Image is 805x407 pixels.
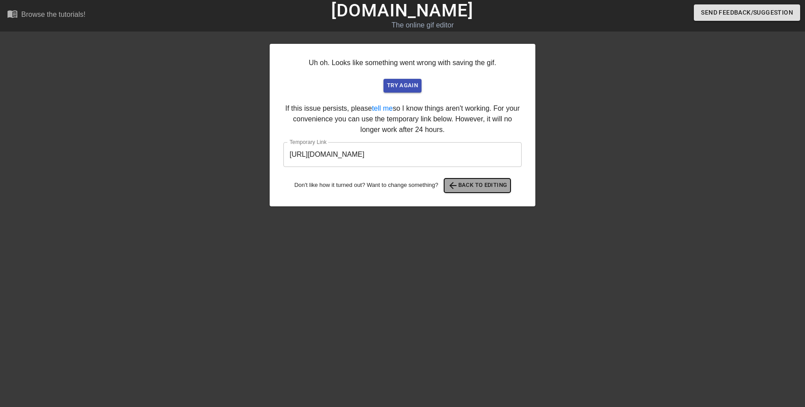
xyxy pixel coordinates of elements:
[387,81,418,91] span: try again
[273,20,573,31] div: The online gif editor
[21,11,85,18] div: Browse the tutorials!
[448,180,458,191] span: arrow_back
[7,8,85,22] a: Browse the tutorials!
[383,79,422,93] button: try again
[7,8,18,19] span: menu_book
[701,7,793,18] span: Send Feedback/Suggestion
[372,105,393,112] a: tell me
[283,142,522,167] input: bare
[448,180,507,191] span: Back to Editing
[283,178,522,193] div: Don't like how it turned out? Want to change something?
[444,178,511,193] button: Back to Editing
[270,44,535,206] div: Uh oh. Looks like something went wrong with saving the gif. If this issue persists, please so I k...
[694,4,800,21] button: Send Feedback/Suggestion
